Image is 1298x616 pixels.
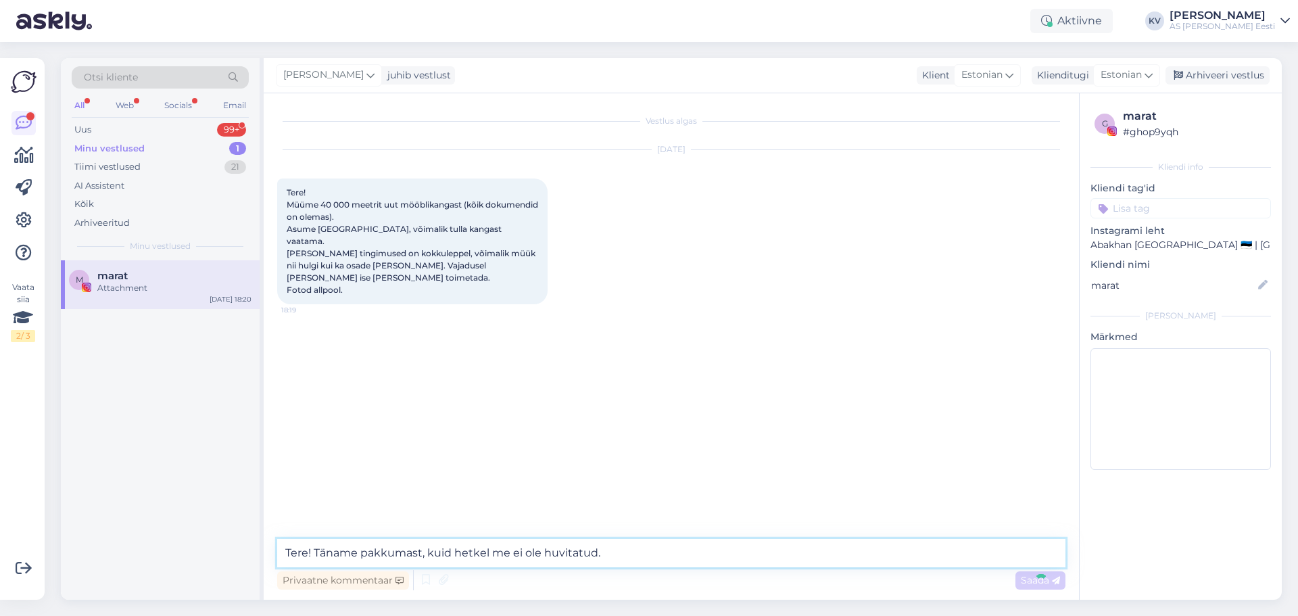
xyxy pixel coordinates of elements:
div: Kliendi info [1090,161,1271,173]
div: Kõik [74,197,94,211]
div: All [72,97,87,114]
div: 2 / 3 [11,330,35,342]
div: KV [1145,11,1164,30]
div: Arhiveeritud [74,216,130,230]
div: Klient [917,68,950,82]
div: [DATE] 18:20 [210,294,251,304]
input: Lisa tag [1090,198,1271,218]
p: Kliendi nimi [1090,258,1271,272]
div: [DATE] [277,143,1065,156]
img: Askly Logo [11,69,37,95]
div: juhib vestlust [382,68,451,82]
div: Uus [74,123,91,137]
div: Minu vestlused [74,142,145,156]
div: [PERSON_NAME] [1090,310,1271,322]
div: AS [PERSON_NAME] Eesti [1170,21,1275,32]
div: Vestlus algas [277,115,1065,127]
div: 99+ [217,123,246,137]
div: 1 [229,142,246,156]
div: 21 [224,160,246,174]
span: Estonian [961,68,1003,82]
span: Otsi kliente [84,70,138,85]
span: g [1102,118,1108,128]
div: Klienditugi [1032,68,1089,82]
p: Kliendi tag'id [1090,181,1271,195]
div: Email [220,97,249,114]
p: Märkmed [1090,330,1271,344]
input: Lisa nimi [1091,278,1255,293]
div: Vaata siia [11,281,35,342]
div: Arhiveeri vestlus [1165,66,1270,85]
span: marat [97,270,128,282]
p: Instagrami leht [1090,224,1271,238]
span: Tere! Müüme 40 000 meetrit uut mööblikangast (kõik dokumendid on olemas). Asume [GEOGRAPHIC_DATA]... [287,187,540,295]
div: Attachment [97,282,251,294]
span: 18:19 [281,305,332,315]
div: Aktiivne [1030,9,1113,33]
div: [PERSON_NAME] [1170,10,1275,21]
p: Abakhan [GEOGRAPHIC_DATA] 🇪🇪 | [GEOGRAPHIC_DATA] 🇱🇻 [1090,238,1271,252]
div: Socials [162,97,195,114]
div: # ghop9yqh [1123,124,1267,139]
div: Web [113,97,137,114]
div: Tiimi vestlused [74,160,141,174]
span: Minu vestlused [130,240,191,252]
span: Estonian [1101,68,1142,82]
a: [PERSON_NAME]AS [PERSON_NAME] Eesti [1170,10,1290,32]
span: m [76,275,83,285]
div: marat [1123,108,1267,124]
div: AI Assistent [74,179,124,193]
span: [PERSON_NAME] [283,68,364,82]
